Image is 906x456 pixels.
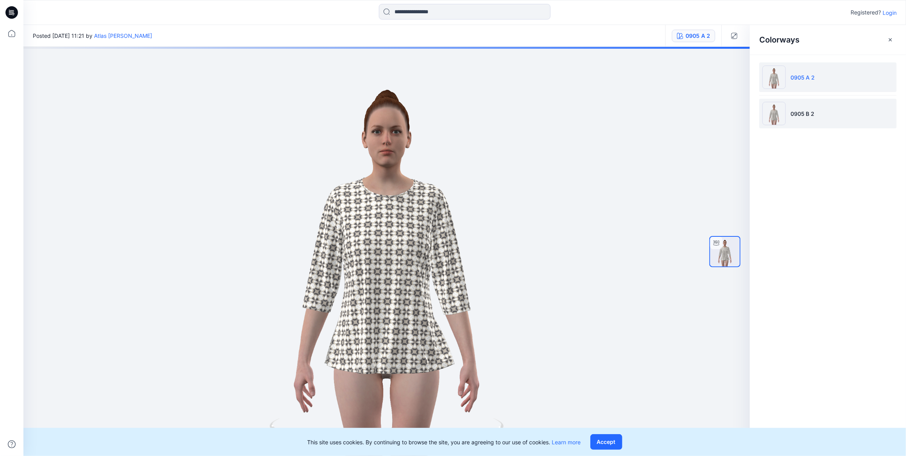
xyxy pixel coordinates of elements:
span: Posted [DATE] 11:21 by [33,32,152,40]
p: Registered? [851,8,881,17]
button: 0905 A 2 [672,30,715,42]
img: 0905 B 2 [762,102,786,125]
p: This site uses cookies. By continuing to browse the site, you are agreeing to our use of cookies. [307,438,581,446]
img: turntable-05-09-2025-09:24:23 [710,237,740,266]
img: 0905 A 2 [762,66,786,89]
button: Accept [590,434,622,450]
p: 0905 A 2 [791,73,815,82]
p: Login [883,9,897,17]
p: 0905 B 2 [791,110,814,118]
h2: Colorways [759,35,799,44]
a: Atlas [PERSON_NAME] [94,32,152,39]
a: Learn more [552,439,581,445]
div: 0905 A 2 [686,32,710,40]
